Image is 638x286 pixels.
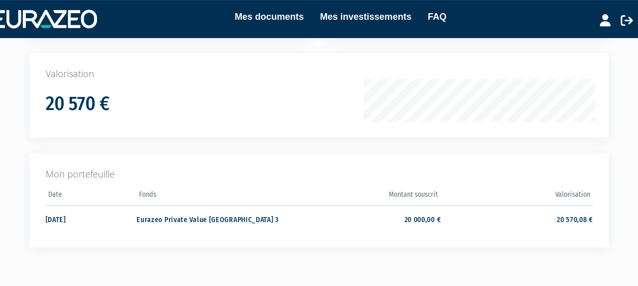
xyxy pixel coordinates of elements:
[46,168,593,181] p: Mon portefeuille
[46,93,110,115] h1: 20 570 €
[46,187,137,206] th: Date
[441,187,592,206] th: Valorisation
[289,205,441,232] td: 20 000,00 €
[46,67,593,81] p: Valorisation
[46,205,137,232] td: [DATE]
[234,10,304,24] a: Mes documents
[137,205,288,232] td: Eurazeo Private Value [GEOGRAPHIC_DATA] 3
[137,187,288,206] th: Fonds
[320,10,411,24] a: Mes investissements
[289,187,441,206] th: Montant souscrit
[427,10,446,24] a: FAQ
[441,205,592,232] td: 20 570,08 €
